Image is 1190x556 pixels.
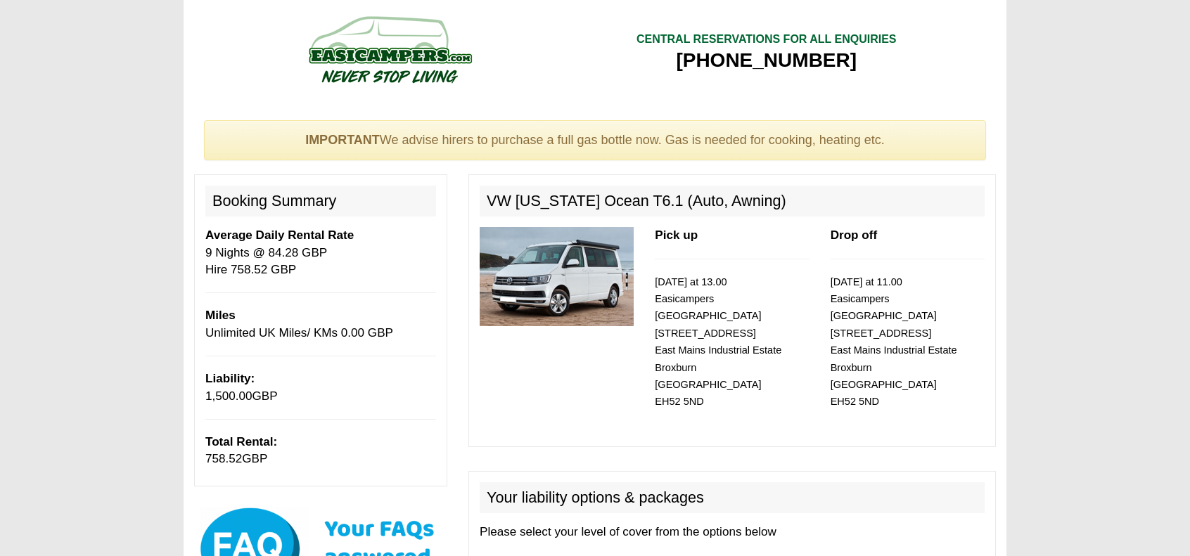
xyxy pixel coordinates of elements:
p: 9 Nights @ 84.28 GBP Hire 758.52 GBP [205,227,436,278]
span: 758.52 [205,452,242,465]
b: Drop off [831,228,877,242]
strong: IMPORTANT [305,133,380,147]
b: Average Daily Rental Rate [205,228,354,242]
h2: Your liability options & packages [480,482,985,513]
b: Miles [205,309,236,322]
div: CENTRAL RESERVATIONS FOR ALL ENQUIRIES [636,32,897,48]
h2: VW [US_STATE] Ocean T6.1 (Auto, Awning) [480,186,985,216]
p: Unlimited UK Miles/ KMs 0.00 GBP [205,307,436,342]
p: GBP [205,370,436,405]
small: [DATE] at 11.00 Easicampers [GEOGRAPHIC_DATA] [STREET_ADDRESS] East Mains Industrial Estate Broxb... [831,276,957,408]
small: [DATE] at 13.00 Easicampers [GEOGRAPHIC_DATA] [STREET_ADDRESS] East Mains Industrial Estate Broxb... [655,276,781,408]
p: GBP [205,434,436,468]
img: campers-checkout-logo.png [256,11,523,88]
b: Liability: [205,372,255,385]
div: We advise hirers to purchase a full gas bottle now. Gas is needed for cooking, heating etc. [204,120,986,161]
b: Total Rental: [205,435,277,448]
h2: Booking Summary [205,186,436,216]
b: Pick up [655,228,698,242]
div: [PHONE_NUMBER] [636,48,897,73]
span: 1,500.00 [205,389,252,403]
p: Please select your level of cover from the options below [480,524,985,541]
img: 315.jpg [480,227,634,326]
